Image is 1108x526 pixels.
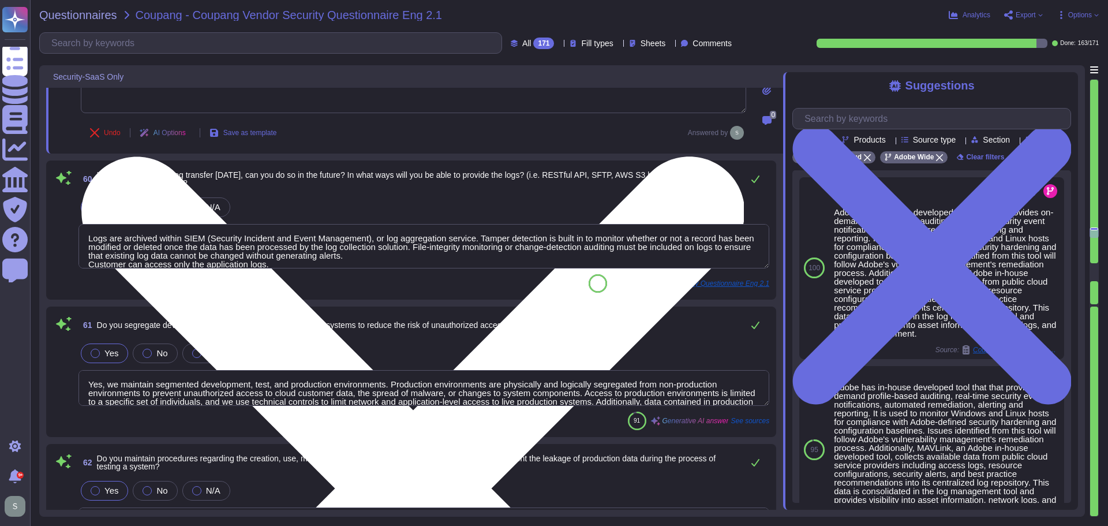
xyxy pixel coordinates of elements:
button: Analytics [949,10,990,20]
span: 62 [78,458,92,467]
span: 95 [810,446,818,453]
div: 9+ [17,472,24,479]
span: Comments [692,39,732,47]
span: 61 [78,321,92,329]
span: See sources [731,417,769,424]
span: All [522,39,531,47]
button: user [2,494,33,519]
div: 171 [533,38,554,49]
span: 100 [808,264,820,271]
span: Sheets [641,39,666,47]
span: Security-SaaS Only [53,73,123,81]
span: Done: [1060,40,1076,46]
textarea: Logs are archived within SIEM (Security Incident and Event Management), or log aggregation servic... [78,224,769,268]
span: Coupang - Coupang Vendor Security Questionnaire Eng 2.1 [136,9,442,21]
img: user [5,496,25,517]
span: 60 [78,175,92,183]
span: 100 [593,280,603,286]
span: 91 [634,417,640,424]
span: 163 / 171 [1078,40,1099,46]
img: user [730,126,744,140]
span: 0 [770,111,776,119]
span: Questionnaires [39,9,117,21]
span: Fill types [581,39,613,47]
input: Search by keywords [799,109,1070,129]
span: Export [1016,12,1036,18]
textarea: Yes, we maintain segmented development, test, and production environments. Production environment... [78,370,769,406]
span: Options [1068,12,1092,18]
span: Analytics [963,12,990,18]
input: Search by keywords [46,33,501,53]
